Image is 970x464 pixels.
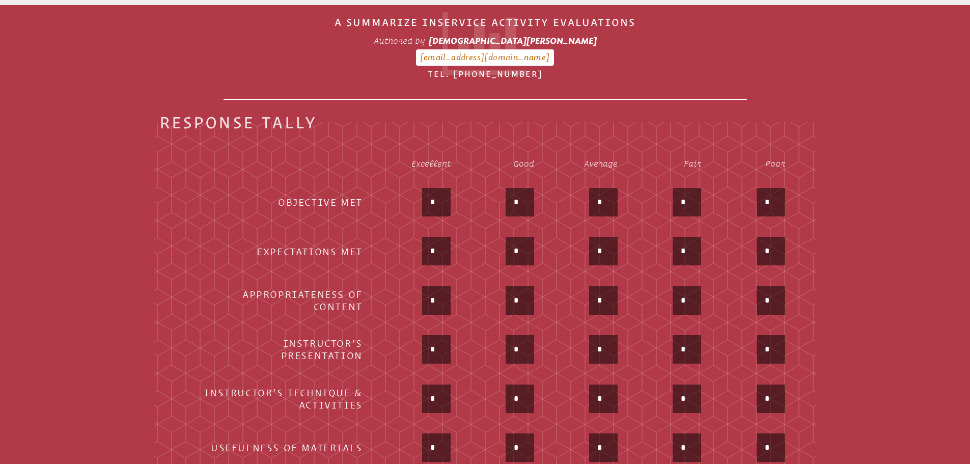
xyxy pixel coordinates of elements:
[461,157,534,170] p: Good
[711,157,785,170] p: Poor
[200,196,363,208] h3: Objective Met
[200,337,363,362] h3: Instructor’s Presentation
[159,116,317,128] legend: Response Tally
[200,387,363,411] h3: Instructor’s Technique & Activities
[200,442,363,454] h3: Usefulness of Materials
[373,157,451,170] p: Excellent
[544,157,618,170] p: Average
[628,157,701,170] p: Fair
[224,9,747,100] h1: A Summarize Inservice Activity Evaluations
[200,245,363,258] h3: Expectations Met
[200,288,363,313] h3: Appropriateness of Content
